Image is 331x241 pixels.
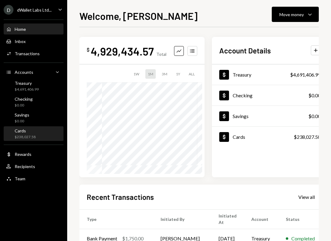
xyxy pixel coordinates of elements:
a: Treasury$4,691,406.99 [212,64,328,85]
div: 4,929,434.57 [91,44,154,58]
div: 1W [131,69,142,79]
div: $ [87,47,89,53]
div: Recipients [15,164,35,169]
div: Transactions [15,51,40,56]
a: Cards$238,027.58 [4,126,64,141]
div: $0.00 [15,103,33,108]
h1: Welcome, [PERSON_NAME] [79,10,198,22]
div: Inbox [15,39,26,44]
a: Transactions [4,48,64,59]
a: Savings$0.00 [4,110,64,125]
button: Move money [272,7,319,22]
div: Total [156,52,166,57]
div: Accounts [15,70,33,75]
a: Recipients [4,161,64,172]
a: Cards$238,027.58 [212,127,328,147]
div: Savings [233,113,249,119]
a: Rewards [4,149,64,160]
th: Account [244,209,278,229]
h2: Account Details [219,45,271,56]
div: ALL [186,69,197,79]
div: Savings [15,112,29,117]
div: $238,027.58 [15,135,36,140]
a: Savings$0.00 [212,106,328,126]
div: $0.00 [308,92,321,99]
div: Team [15,176,25,181]
div: $0.00 [15,119,29,124]
div: 1Y [173,69,183,79]
div: $238,027.58 [294,133,321,141]
div: Checking [233,92,253,98]
div: Cards [233,134,245,140]
a: Treasury$4,691,406.99 [4,79,64,93]
th: Initiated By [153,209,211,229]
a: Accounts [4,67,64,77]
a: Team [4,173,64,184]
div: 3M [159,69,170,79]
th: Type [79,209,153,229]
a: Checking$0.00 [4,95,64,109]
th: Status [278,209,322,229]
div: dWallet Labs Ltd... [17,7,52,13]
div: Checking [15,96,33,102]
div: D [4,5,13,15]
div: Rewards [15,152,31,157]
div: Home [15,27,26,32]
div: $4,691,406.99 [15,87,39,92]
div: 1M [145,69,156,79]
div: Treasury [233,72,251,77]
div: Treasury [15,81,39,86]
a: View all [298,193,315,200]
div: Cards [15,128,36,133]
a: Checking$0.00 [212,85,328,106]
th: Initiated At [211,209,244,229]
h2: Recent Transactions [87,192,154,202]
div: Move money [279,11,304,18]
a: Home [4,23,64,34]
a: Inbox [4,36,64,47]
div: $0.00 [308,113,321,120]
div: $4,691,406.99 [290,71,321,78]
